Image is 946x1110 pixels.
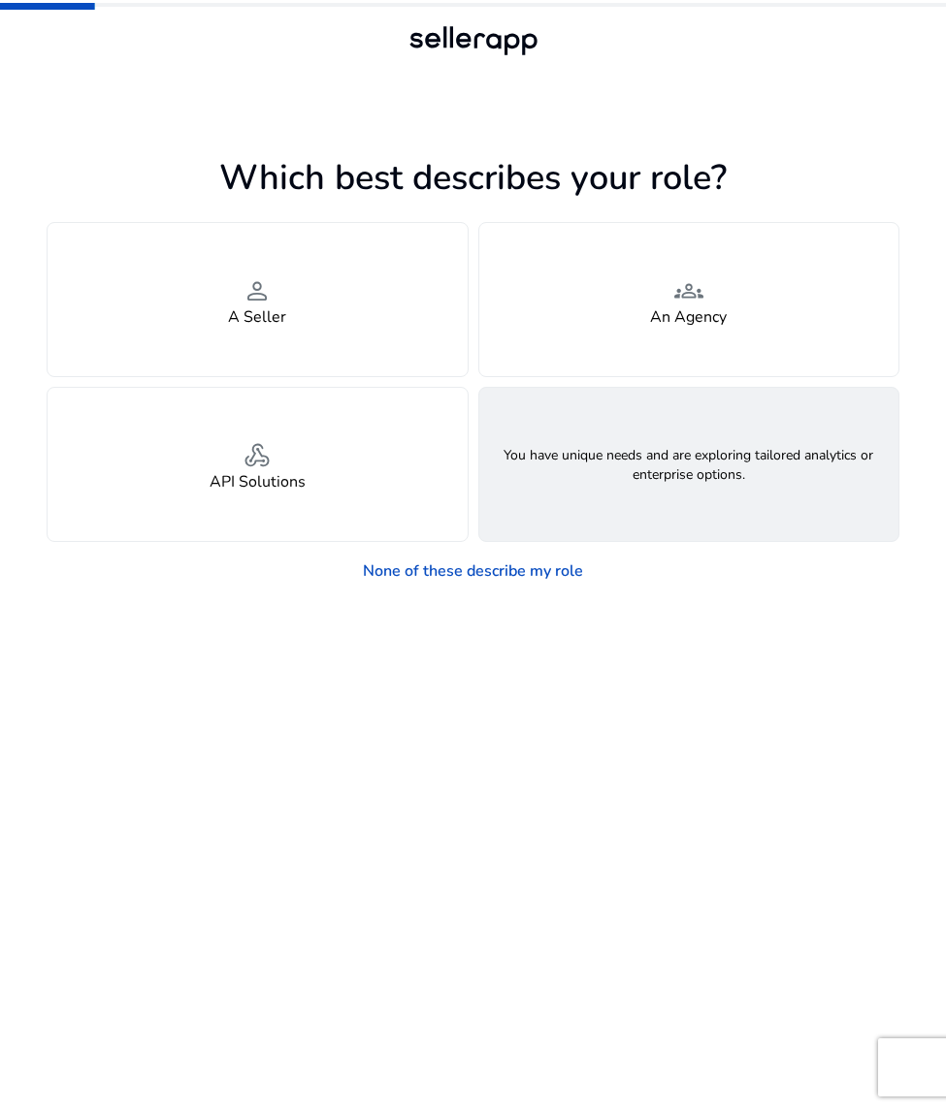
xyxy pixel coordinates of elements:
[228,308,286,327] h4: A Seller
[47,157,899,199] h1: Which best describes your role?
[347,552,599,590] a: None of these describe my role
[674,273,703,308] span: groups
[478,222,900,377] button: groupsAn Agency
[210,473,306,492] h4: API Solutions
[47,387,469,542] button: webhookAPI Solutions
[243,273,272,308] span: person
[650,308,727,327] h4: An Agency
[47,222,469,377] button: personA Seller
[243,438,272,473] span: webhook
[478,387,900,542] button: You have unique needs and are exploring tailored analytics or enterprise options.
